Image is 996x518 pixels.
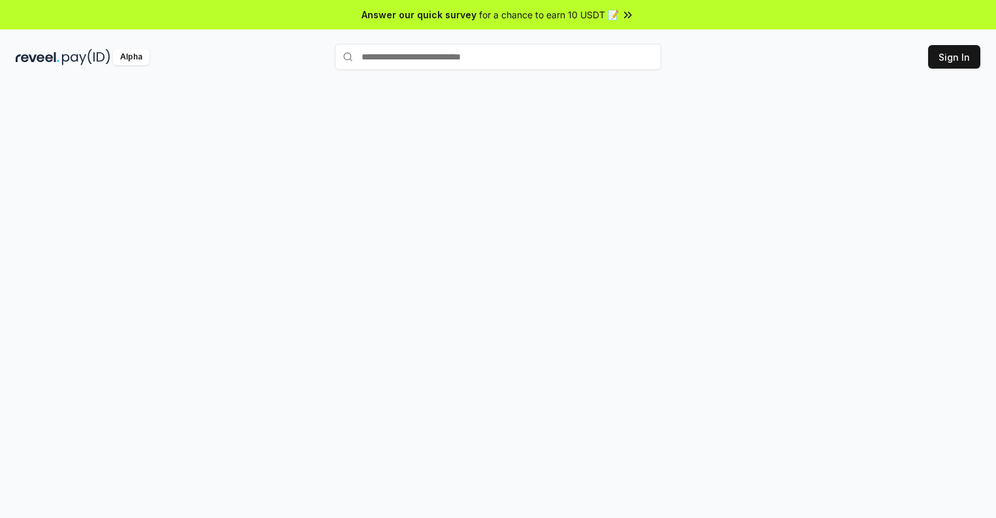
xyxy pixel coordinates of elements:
[479,8,619,22] span: for a chance to earn 10 USDT 📝
[62,49,110,65] img: pay_id
[928,45,980,69] button: Sign In
[113,49,149,65] div: Alpha
[362,8,476,22] span: Answer our quick survey
[16,49,59,65] img: reveel_dark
